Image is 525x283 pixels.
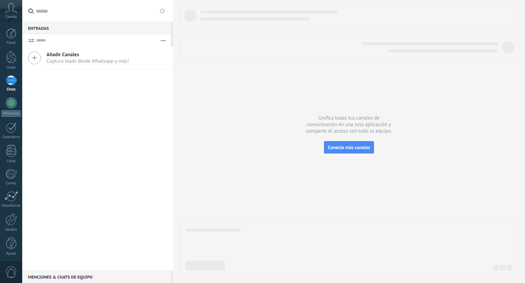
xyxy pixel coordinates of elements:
div: Ajustes [1,227,21,232]
div: Entradas [22,22,171,34]
span: Captura leads desde Whatsapp y más! [46,58,129,64]
div: Listas [1,159,21,163]
button: Conecta más canales [324,141,374,153]
span: Conecta más canales [328,144,370,150]
div: Menciones & Chats de equipo [22,271,171,283]
div: Leads [1,65,21,70]
div: Correo [1,181,21,186]
span: Añadir Canales [46,51,129,58]
div: Chats [1,87,21,92]
div: Panel [1,41,21,45]
div: Calendario [1,135,21,139]
span: Cuenta [5,15,17,19]
div: Ayuda [1,251,21,256]
div: WhatsApp [1,110,21,117]
div: Estadísticas [1,204,21,208]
